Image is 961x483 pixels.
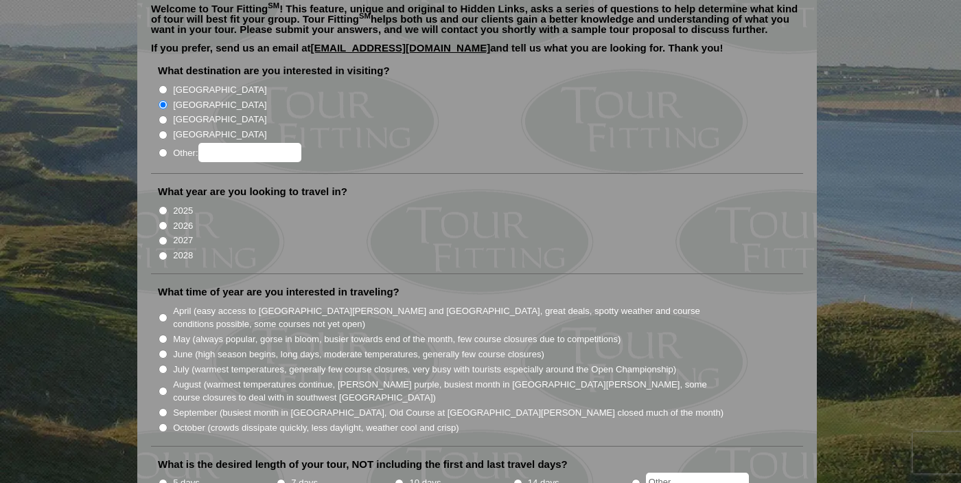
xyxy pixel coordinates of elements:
[173,83,266,97] label: [GEOGRAPHIC_DATA]
[173,249,193,262] label: 2028
[359,12,371,20] sup: SM
[198,143,301,162] input: Other:
[158,185,347,199] label: What year are you looking to travel in?
[173,406,723,420] label: September (busiest month in [GEOGRAPHIC_DATA], Old Course at [GEOGRAPHIC_DATA][PERSON_NAME] close...
[173,113,266,126] label: [GEOGRAPHIC_DATA]
[173,143,301,162] label: Other:
[158,64,390,78] label: What destination are you interested in visiting?
[173,421,459,435] label: October (crowds dissipate quickly, less daylight, weather cool and crisp)
[173,234,193,247] label: 2027
[173,333,621,346] label: May (always popular, gorse in bloom, busier towards end of the month, few course closures due to ...
[311,42,491,54] a: [EMAIL_ADDRESS][DOMAIN_NAME]
[158,285,400,299] label: What time of year are you interested in traveling?
[173,128,266,142] label: [GEOGRAPHIC_DATA]
[173,348,544,361] label: June (high season begins, long days, moderate temperatures, generally few course closures)
[173,219,193,233] label: 2026
[173,363,676,377] label: July (warmest temperatures, generally few course closures, very busy with tourists especially aro...
[173,378,725,405] label: August (warmest temperatures continue, [PERSON_NAME] purple, busiest month in [GEOGRAPHIC_DATA][P...
[173,98,266,112] label: [GEOGRAPHIC_DATA]
[268,1,279,10] sup: SM
[158,458,568,471] label: What is the desired length of your tour, NOT including the first and last travel days?
[151,3,803,34] p: Welcome to Tour Fitting ! This feature, unique and original to Hidden Links, asks a series of que...
[173,204,193,218] label: 2025
[173,304,725,331] label: April (easy access to [GEOGRAPHIC_DATA][PERSON_NAME] and [GEOGRAPHIC_DATA], great deals, spotty w...
[151,43,803,63] p: If you prefer, send us an email at and tell us what you are looking for. Thank you!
